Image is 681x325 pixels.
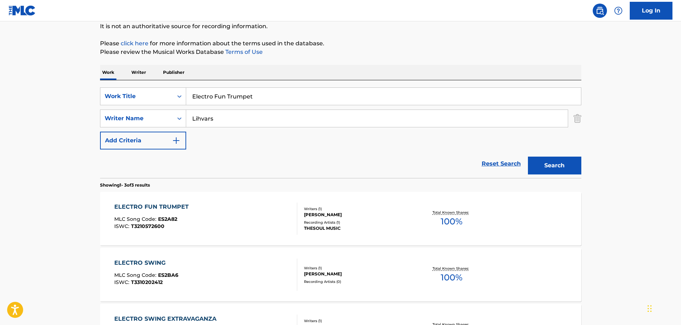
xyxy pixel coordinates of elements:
[304,318,412,324] div: Writers ( 1 )
[648,298,652,319] div: Drag
[611,4,625,18] div: Help
[441,271,462,284] span: 100 %
[304,225,412,232] div: THESOUL MUSIC
[129,65,148,80] p: Writer
[433,266,471,271] p: Total Known Shares:
[100,192,581,245] a: ELECTRO FUN TRUMPETMLC Song Code:ES2A82ISWC:T3210572600Writers (1)[PERSON_NAME]Recording Artists ...
[114,216,158,222] span: MLC Song Code :
[114,272,158,278] span: MLC Song Code :
[304,212,412,218] div: [PERSON_NAME]
[596,6,604,15] img: search
[528,157,581,174] button: Search
[105,114,169,123] div: Writer Name
[158,272,178,278] span: ES2BA6
[161,65,187,80] p: Publisher
[304,279,412,284] div: Recording Artists ( 0 )
[100,22,581,31] p: It is not an authoritative source for recording information.
[100,65,116,80] p: Work
[100,87,581,178] form: Search Form
[614,6,623,15] img: help
[478,156,524,172] a: Reset Search
[131,279,163,285] span: T3310202412
[114,223,131,229] span: ISWC :
[433,210,471,215] p: Total Known Shares:
[304,206,412,212] div: Writers ( 1 )
[100,39,581,48] p: Please for more information about the terms used in the database.
[131,223,164,229] span: T3210572600
[593,4,607,18] a: Public Search
[304,271,412,277] div: [PERSON_NAME]
[121,40,148,47] a: click here
[114,259,178,267] div: ELECTRO SWING
[100,248,581,301] a: ELECTRO SWINGMLC Song Code:ES2BA6ISWC:T3310202412Writers (1)[PERSON_NAME]Recording Artists (0)Tot...
[114,279,131,285] span: ISWC :
[114,203,192,211] div: ELECTRO FUN TRUMPET
[105,92,169,101] div: Work Title
[441,215,462,228] span: 100 %
[100,182,150,188] p: Showing 1 - 3 of 3 results
[100,48,581,56] p: Please review the Musical Works Database
[114,315,220,323] div: ELECTRO SWING EXTRAVAGANZA
[158,216,177,222] span: ES2A82
[304,265,412,271] div: Writers ( 1 )
[100,132,186,149] button: Add Criteria
[224,49,263,55] a: Terms of Use
[9,5,36,16] img: MLC Logo
[573,110,581,127] img: Delete Criterion
[645,291,681,325] iframe: Chat Widget
[630,2,672,20] a: Log In
[172,136,180,145] img: 9d2ae6d4665cec9f34b9.svg
[304,220,412,225] div: Recording Artists ( 1 )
